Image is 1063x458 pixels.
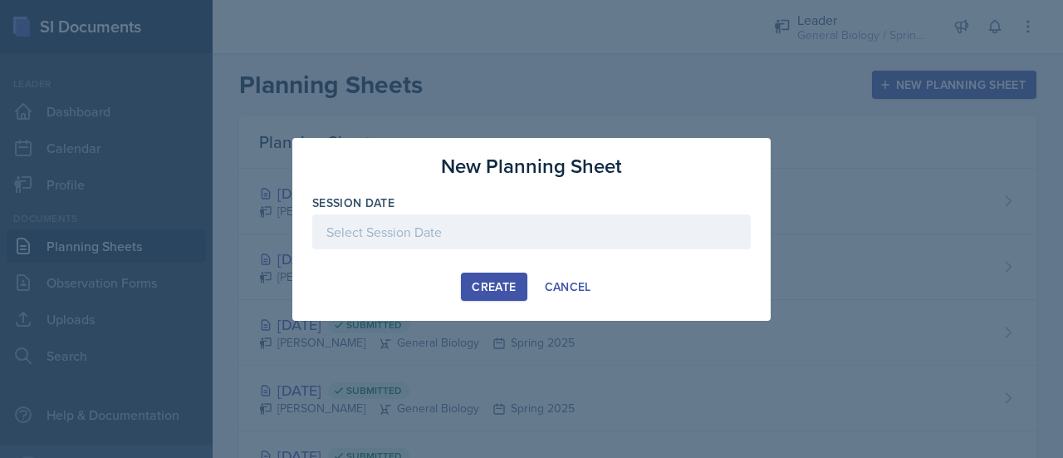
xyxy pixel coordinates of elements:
[534,273,602,301] button: Cancel
[461,273,527,301] button: Create
[545,280,591,293] div: Cancel
[312,195,394,211] label: Session Date
[441,151,622,181] h3: New Planning Sheet
[472,280,516,293] div: Create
